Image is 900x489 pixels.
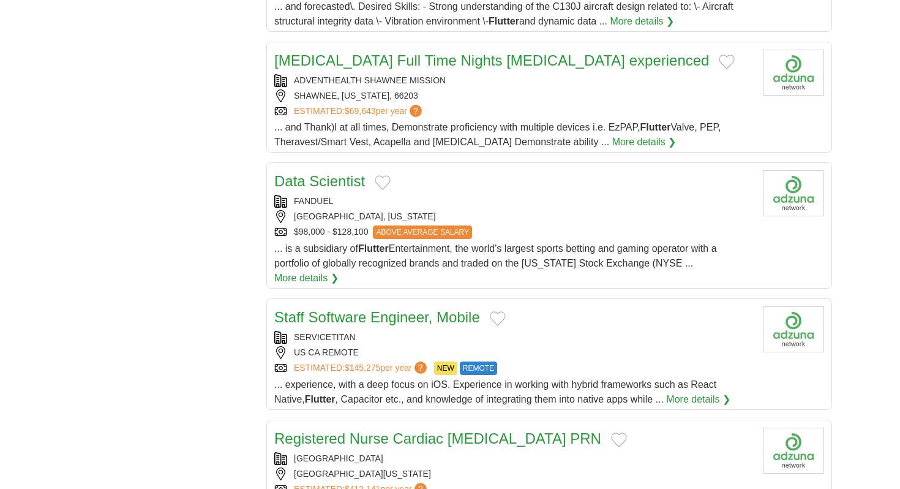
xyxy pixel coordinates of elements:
[274,452,753,465] div: [GEOGRAPHIC_DATA]
[489,16,519,26] strong: Flutter
[358,243,389,254] strong: Flutter
[274,309,480,325] a: Staff Software Engineer, Mobile
[294,105,424,118] a: ESTIMATED:$69,643per year?
[274,173,365,189] a: Data Scientist
[305,394,336,404] strong: Flutter
[274,226,753,239] div: $98,000 - $128,100
[434,362,457,375] span: NEW
[490,311,506,326] button: Add to favorite jobs
[373,226,472,239] span: ABOVE AVERAGE SALARY
[274,331,753,344] div: SERVICETITAN
[274,89,753,102] div: SHAWNEE, [US_STATE], 66203
[274,74,753,87] div: ADVENTHEALTH SHAWNEE MISSION
[763,428,824,474] img: Company logo
[345,106,376,116] span: $69,643
[274,1,733,26] span: ... and forecasted\. Desired Skills: - Strong understanding of the C130J aircraft design related ...
[763,50,824,96] img: Company logo
[274,430,601,447] a: Registered Nurse Cardiac [MEDICAL_DATA] PRN
[294,362,429,375] a: ESTIMATED:$145,275per year?
[274,122,721,147] span: ... and Thank)l at all times, Demonstrate proficiency with multiple devices i.e. EzPAP, Valve, PE...
[274,210,753,223] div: [GEOGRAPHIC_DATA], [US_STATE]
[612,135,677,150] a: More details ❯
[274,195,753,208] div: FANDUEL
[375,175,391,190] button: Add to favorite jobs
[274,52,709,69] a: [MEDICAL_DATA] Full Time Nights [MEDICAL_DATA] experienced
[666,392,730,407] a: More details ❯
[274,243,717,268] span: ... is a subsidiary of Entertainment, the world's largest sports betting and gaming operator with...
[345,363,380,373] span: $145,275
[274,379,716,404] span: ... experience, with a deep focus on iOS. Experience in working with hybrid frameworks such as Re...
[274,468,753,480] div: [GEOGRAPHIC_DATA][US_STATE]
[414,362,427,374] span: ?
[274,346,753,359] div: US CA REMOTE
[611,433,627,447] button: Add to favorite jobs
[763,306,824,352] img: Company logo
[274,271,339,286] a: More details ❯
[640,122,671,132] strong: Flutter
[719,55,735,69] button: Add to favorite jobs
[763,170,824,216] img: Company logo
[410,105,422,117] span: ?
[460,362,497,375] span: REMOTE
[610,14,674,29] a: More details ❯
